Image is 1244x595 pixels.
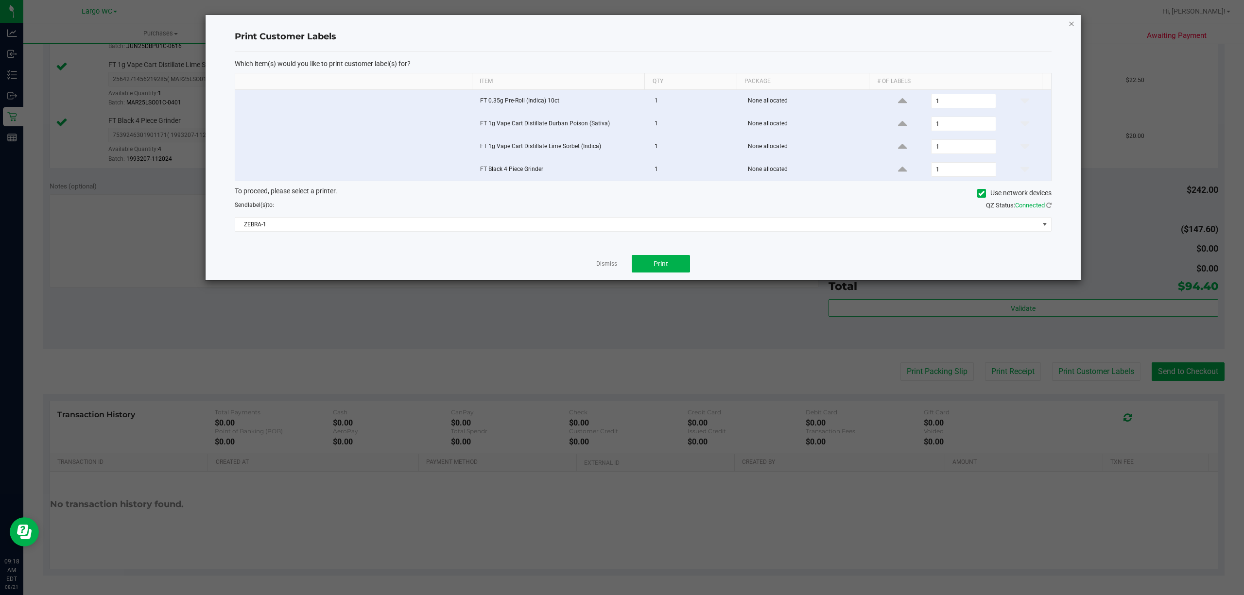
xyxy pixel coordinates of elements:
[632,255,690,272] button: Print
[649,90,742,113] td: 1
[649,136,742,158] td: 1
[1015,202,1045,209] span: Connected
[248,202,267,208] span: label(s)
[654,260,668,268] span: Print
[649,158,742,181] td: 1
[235,31,1052,43] h4: Print Customer Labels
[474,158,649,181] td: FT Black 4 Piece Grinder
[235,59,1052,68] p: Which item(s) would you like to print customer label(s) for?
[644,73,737,90] th: Qty
[977,188,1052,198] label: Use network devices
[742,90,876,113] td: None allocated
[10,517,39,546] iframe: Resource center
[649,113,742,136] td: 1
[986,202,1052,209] span: QZ Status:
[235,202,274,208] span: Send to:
[474,113,649,136] td: FT 1g Vape Cart Distillate Durban Poison (Sativa)
[742,136,876,158] td: None allocated
[472,73,645,90] th: Item
[742,113,876,136] td: None allocated
[474,90,649,113] td: FT 0.35g Pre-Roll (Indica) 10ct
[227,186,1059,201] div: To proceed, please select a printer.
[596,260,617,268] a: Dismiss
[235,218,1039,231] span: ZEBRA-1
[869,73,1042,90] th: # of labels
[742,158,876,181] td: None allocated
[474,136,649,158] td: FT 1g Vape Cart Distillate Lime Sorbet (Indica)
[737,73,869,90] th: Package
